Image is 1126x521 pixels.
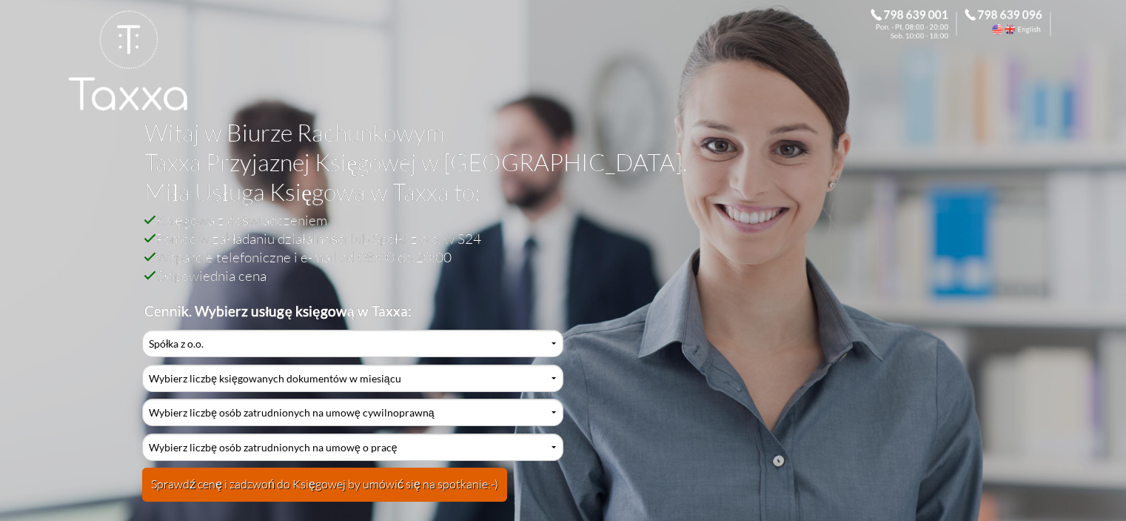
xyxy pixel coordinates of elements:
[142,468,507,502] button: Sprawdź cenę i zadzwoń do Księgowej by umówić się na spotkanie:-)
[144,210,969,320] h2: Księgowa z doświadczeniem Pomoc w zakładaniu działalności lub Spółki z o.o. w S24 Wsparcie telefo...
[144,118,969,210] h1: Witaj w Biurze Rachunkowym Taxxa Przyjaznej Księgowej w [GEOGRAPHIC_DATA]. Miła Usługa Księgowa w...
[142,330,563,511] div: Cennik Usług Księgowych Przyjaznej Księgowej w Biurze Rachunkowym Taxxa
[965,9,1059,39] div: Call the Accountant. 798 639 096
[144,302,412,319] b: Cennik. Wybierz usługę księgową w Taxxa:
[871,9,965,39] div: Zadzwoń do Księgowej. 798 639 001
